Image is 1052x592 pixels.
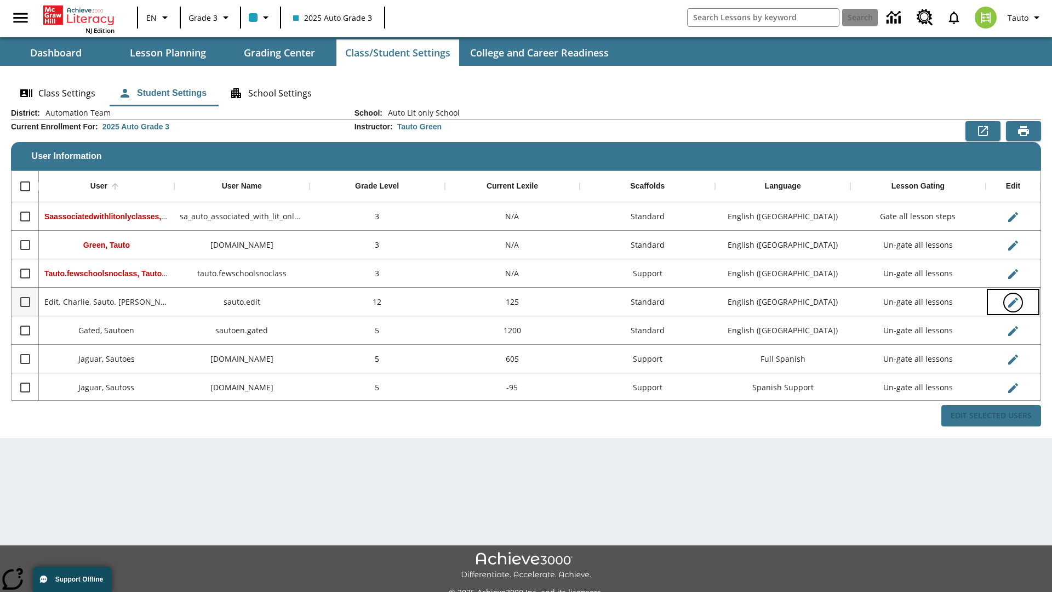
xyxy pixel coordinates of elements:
button: Profile/Settings [1003,8,1048,27]
div: Standard [580,316,715,345]
div: Un-gate all lessons [850,288,986,316]
span: Jaguar, Sautoss [78,382,134,392]
div: sauto.edit [174,288,310,316]
div: English (US) [715,316,850,345]
div: 5 [310,345,445,373]
h2: Current Enrollment For : [11,122,98,132]
input: search field [688,9,839,26]
div: N/A [445,259,580,288]
div: User Name [222,181,262,191]
div: 12 [310,288,445,316]
div: sautoes.jaguar [174,345,310,373]
div: English (US) [715,288,850,316]
button: Language: EN, Select a language [141,8,176,27]
button: Edit User [1002,349,1024,371]
button: Export to CSV [965,121,1000,141]
div: sautoen.gated [174,316,310,345]
span: Tauto [1008,12,1028,24]
span: User Information [32,151,102,161]
div: Current Lexile [487,181,538,191]
div: Full Spanish [715,345,850,373]
div: Scaffolds [630,181,665,191]
div: Home [43,3,115,35]
span: Green, Tauto [83,241,130,249]
div: sautoss.jaguar [174,373,310,402]
div: Standard [580,231,715,259]
button: Open side menu [4,2,37,34]
div: User [90,181,107,191]
span: Gated, Sautoen [78,325,134,335]
span: EN [146,12,157,24]
div: N/A [445,231,580,259]
div: N/A [445,202,580,231]
div: Spanish Support [715,373,850,402]
span: Auto Lit only School [382,107,460,118]
div: sa_auto_associated_with_lit_only_classes [174,202,310,231]
span: NJ Edition [85,26,115,35]
span: Tauto.fewschoolsnoclass, Tauto.fewschoolsnoclass [44,268,234,278]
div: English (US) [715,202,850,231]
div: Support [580,345,715,373]
a: Resource Center, Will open in new tab [910,3,940,32]
button: Edit User [1002,377,1024,399]
button: Edit User [1002,263,1024,285]
div: 2025 Auto Grade 3 [102,121,169,132]
h2: Instructor : [355,122,393,132]
button: Dashboard [1,39,111,66]
div: Support [580,373,715,402]
div: Tauto Green [397,121,442,132]
div: Language [765,181,801,191]
div: Class/Student Settings [11,80,1041,106]
button: Class Settings [11,80,104,106]
div: 3 [310,259,445,288]
button: Grade: Grade 3, Select a grade [184,8,237,27]
div: Grade Level [355,181,399,191]
div: Support [580,259,715,288]
button: Edit User [1002,320,1024,342]
button: Edit User [1002,206,1024,228]
span: Saassociatedwithlitonlyclasses, Saassociatedwithlitonlyclasses [44,211,278,221]
div: 5 [310,316,445,345]
h2: School : [355,109,382,118]
img: Achieve3000 Differentiate Accelerate Achieve [461,552,591,580]
a: Data Center [880,3,910,33]
div: tauto.green [174,231,310,259]
span: Grade 3 [188,12,218,24]
div: User Information [11,107,1041,427]
button: Grading Center [225,39,334,66]
button: Class color is light blue. Change class color [244,8,277,27]
h2: District : [11,109,40,118]
button: Class/Student Settings [336,39,459,66]
div: 1200 [445,316,580,345]
div: Lesson Gating [891,181,945,191]
button: Print Preview [1006,121,1041,141]
button: Support Offline [33,567,112,592]
button: Select a new avatar [968,3,1003,32]
div: 3 [310,202,445,231]
a: Home [43,4,115,26]
div: Edit [1006,181,1020,191]
div: Un-gate all lessons [850,259,986,288]
button: School Settings [221,80,321,106]
div: English (US) [715,259,850,288]
div: Un-gate all lessons [850,345,986,373]
div: Standard [580,202,715,231]
a: Notifications [940,3,968,32]
div: 3 [310,231,445,259]
div: -95 [445,373,580,402]
button: Edit User [1002,235,1024,257]
span: Automation Team [40,107,111,118]
div: 5 [310,373,445,402]
div: tauto.fewschoolsnoclass [174,259,310,288]
div: 125 [445,288,580,316]
button: Lesson Planning [113,39,222,66]
div: Un-gate all lessons [850,373,986,402]
div: Un-gate all lessons [850,231,986,259]
img: avatar image [975,7,997,29]
div: Standard [580,288,715,316]
span: 2025 Auto Grade 3 [293,12,372,24]
span: Edit. Charlie, Sauto. Charlie [44,297,180,307]
div: 605 [445,345,580,373]
button: Student Settings [110,80,215,106]
button: Edit User [1002,292,1024,314]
